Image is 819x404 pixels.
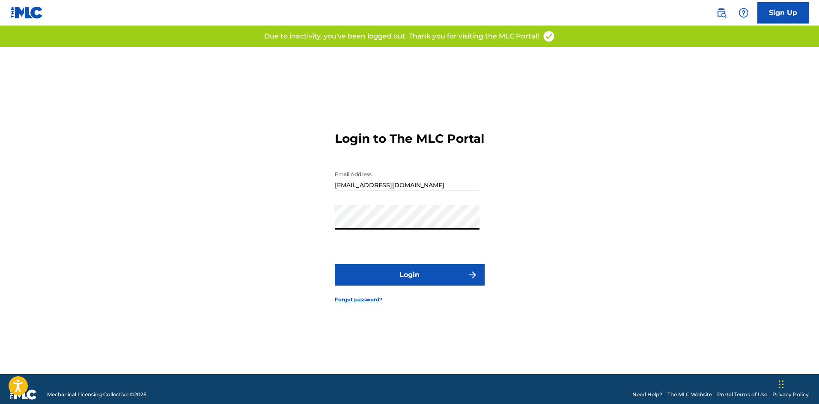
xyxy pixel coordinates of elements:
[335,264,485,286] button: Login
[757,2,809,24] a: Sign Up
[776,363,819,404] iframe: Chat Widget
[264,31,539,41] p: Due to inactivity, you've been logged out. Thank you for visiting the MLC Portal!
[713,4,730,21] a: Public Search
[779,372,784,397] div: Drag
[632,391,662,398] a: Need Help?
[335,131,484,146] h3: Login to The MLC Portal
[47,391,146,398] span: Mechanical Licensing Collective © 2025
[667,391,712,398] a: The MLC Website
[542,30,555,43] img: access
[739,8,749,18] img: help
[717,391,767,398] a: Portal Terms of Use
[10,389,37,400] img: logo
[735,4,752,21] div: Help
[716,8,727,18] img: search
[772,391,809,398] a: Privacy Policy
[468,270,478,280] img: f7272a7cc735f4ea7f67.svg
[10,6,43,19] img: MLC Logo
[335,296,382,304] a: Forgot password?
